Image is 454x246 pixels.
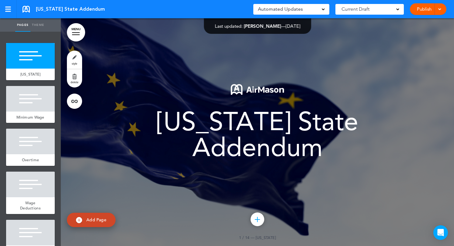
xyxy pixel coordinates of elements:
[76,217,82,223] img: add.svg
[30,18,46,32] a: Theme
[231,84,284,95] img: 1722553576973-Airmason_logo_White.png
[86,217,106,223] span: Add Page
[20,72,41,77] span: [US_STATE]
[251,235,255,240] span: —
[341,5,369,13] span: Current Draft
[433,225,448,240] div: Open Intercom Messenger
[72,62,77,65] span: style
[16,115,44,120] span: Minimum Wage
[6,197,55,214] a: Wage Deductions
[67,213,116,227] a: Add Page
[414,3,434,15] a: Publish
[36,6,105,12] span: [US_STATE] State Addendum
[71,80,78,84] span: delete
[6,112,55,123] a: Minimum Wage
[258,5,303,13] span: Automated Updates
[215,24,300,28] div: —
[15,18,30,32] a: Pages
[20,200,41,211] span: Wage Deductions
[67,23,85,41] a: MENU
[6,154,55,166] a: Overtime
[67,69,82,87] a: delete
[157,106,358,162] span: [US_STATE] State Addendum
[256,235,276,240] span: [US_STATE]
[22,157,39,162] span: Overtime
[239,235,249,240] span: 1 / 14
[215,23,242,29] span: Last updated:
[67,51,82,69] a: style
[286,23,300,29] span: [DATE]
[244,23,281,29] span: [PERSON_NAME]
[6,69,55,80] a: [US_STATE]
